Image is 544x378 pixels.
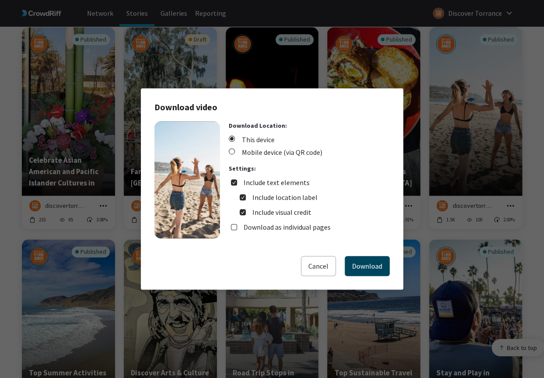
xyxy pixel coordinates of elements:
[229,164,390,173] p: Settings:
[229,147,322,157] span: Mobile device (via QR code)
[154,102,390,121] h3: Download video
[301,256,336,276] button: Cancel
[252,207,311,217] label: Include visual credit
[244,222,331,232] label: Download as individual pages
[154,121,220,238] img: Story thumbnail
[345,256,390,276] button: Download
[252,192,317,203] label: Include location label
[244,177,310,188] label: Include text elements
[229,121,390,130] p: Download Location:
[229,134,275,145] span: This device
